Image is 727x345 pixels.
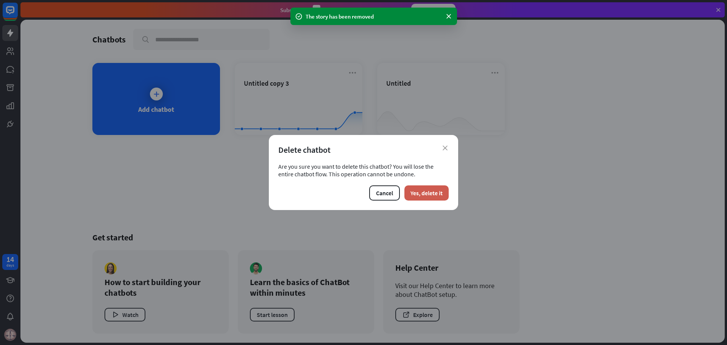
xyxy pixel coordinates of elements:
[369,185,400,201] button: Cancel
[443,146,448,151] i: close
[278,144,449,155] div: Delete chatbot
[6,3,29,26] button: Open LiveChat chat widget
[306,13,442,20] div: The story has been removed
[404,185,449,201] button: Yes, delete it
[278,163,449,178] div: Are you sure you want to delete this chatbot? You will lose the entire chatbot flow. This operati...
